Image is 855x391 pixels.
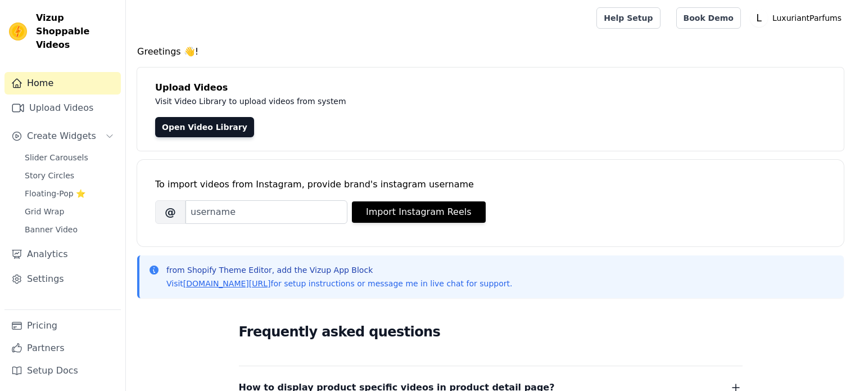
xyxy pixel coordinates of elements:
a: Analytics [4,243,121,266]
a: Pricing [4,314,121,337]
a: Slider Carousels [18,150,121,165]
a: Story Circles [18,168,121,183]
p: Visit Video Library to upload videos from system [155,95,659,108]
a: Settings [4,268,121,290]
span: Banner Video [25,224,78,235]
a: Grid Wrap [18,204,121,219]
span: @ [155,200,186,224]
input: username [186,200,347,224]
span: Floating-Pop ⭐ [25,188,85,199]
a: Partners [4,337,121,359]
p: LuxuriantParfums [768,8,846,28]
div: To import videos from Instagram, provide brand's instagram username [155,178,826,191]
button: Create Widgets [4,125,121,147]
a: Book Demo [676,7,741,29]
span: Story Circles [25,170,74,181]
a: Help Setup [596,7,660,29]
a: Banner Video [18,222,121,237]
h4: Upload Videos [155,81,826,95]
h4: Greetings 👋! [137,45,844,59]
button: L LuxuriantParfums [750,8,846,28]
text: L [756,12,762,24]
a: Floating-Pop ⭐ [18,186,121,201]
span: Slider Carousels [25,152,88,163]
a: [DOMAIN_NAME][URL] [183,279,271,288]
a: Upload Videos [4,97,121,119]
p: from Shopify Theme Editor, add the Vizup App Block [166,264,512,276]
span: Vizup Shoppable Videos [36,11,116,52]
h2: Frequently asked questions [239,321,743,343]
a: Setup Docs [4,359,121,382]
span: Create Widgets [27,129,96,143]
a: Home [4,72,121,95]
p: Visit for setup instructions or message me in live chat for support. [166,278,512,289]
button: Import Instagram Reels [352,201,486,223]
span: Grid Wrap [25,206,64,217]
a: Open Video Library [155,117,254,137]
img: Vizup [9,23,27,41]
